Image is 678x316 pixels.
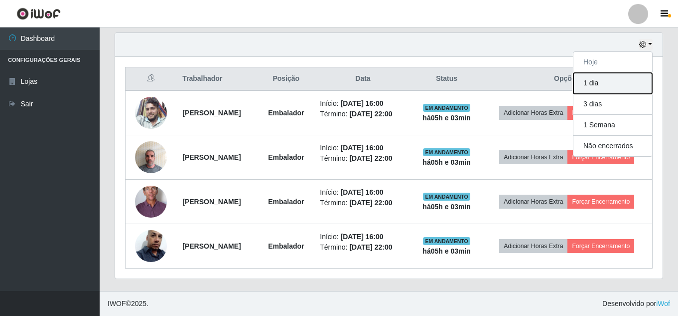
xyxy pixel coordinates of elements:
strong: há 05 h e 03 min [422,114,471,122]
button: Adicionar Horas Extra [499,150,567,164]
span: © 2025 . [108,299,148,309]
strong: há 05 h e 03 min [422,203,471,211]
th: Data [314,67,411,91]
li: Término: [320,242,406,253]
th: Trabalhador [176,67,258,91]
img: 1712337969187.jpeg [135,169,167,235]
time: [DATE] 16:00 [341,188,384,196]
span: EM ANDAMENTO [423,104,470,112]
img: 1707417653840.jpeg [135,136,167,178]
li: Início: [320,143,406,153]
strong: [PERSON_NAME] [182,153,241,161]
button: Não encerrados [573,136,652,156]
time: [DATE] 16:00 [341,233,384,241]
strong: Embalador [268,153,304,161]
span: EM ANDAMENTO [423,237,470,245]
th: Posição [258,67,314,91]
strong: há 05 h e 03 min [422,158,471,166]
strong: Embalador [268,109,304,117]
time: [DATE] 16:00 [341,99,384,107]
time: [DATE] 22:00 [349,154,392,162]
li: Início: [320,98,406,109]
span: IWOF [108,300,126,308]
button: Forçar Encerramento [567,195,634,209]
li: Início: [320,187,406,198]
time: [DATE] 22:00 [349,243,392,251]
strong: [PERSON_NAME] [182,198,241,206]
button: Forçar Encerramento [567,150,634,164]
th: Status [412,67,482,91]
strong: [PERSON_NAME] [182,242,241,250]
span: EM ANDAMENTO [423,193,470,201]
li: Término: [320,109,406,119]
a: iWof [656,300,670,308]
li: Término: [320,198,406,208]
strong: Embalador [268,198,304,206]
img: 1740359747198.jpeg [135,218,167,275]
button: 3 dias [573,94,652,115]
time: [DATE] 22:00 [349,110,392,118]
button: Adicionar Horas Extra [499,239,567,253]
img: 1646132801088.jpeg [135,97,167,129]
button: 1 dia [573,73,652,94]
strong: há 05 h e 03 min [422,247,471,255]
strong: [PERSON_NAME] [182,109,241,117]
img: CoreUI Logo [16,7,61,20]
span: EM ANDAMENTO [423,148,470,156]
li: Término: [320,153,406,164]
span: Desenvolvido por [602,299,670,309]
th: Opções [482,67,653,91]
button: Forçar Encerramento [567,106,634,120]
button: Hoje [573,52,652,73]
time: [DATE] 16:00 [341,144,384,152]
button: 1 Semana [573,115,652,136]
time: [DATE] 22:00 [349,199,392,207]
button: Adicionar Horas Extra [499,195,567,209]
button: Forçar Encerramento [567,239,634,253]
button: Adicionar Horas Extra [499,106,567,120]
li: Início: [320,232,406,242]
strong: Embalador [268,242,304,250]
